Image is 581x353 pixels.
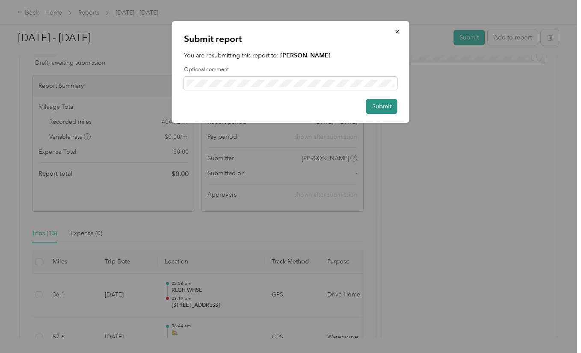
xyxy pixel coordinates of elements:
button: Submit [366,99,397,114]
iframe: Everlance-gr Chat Button Frame [533,305,581,353]
strong: [PERSON_NAME] [280,52,331,59]
label: Optional comment [184,66,397,74]
p: Submit report [184,33,397,45]
p: You are resubmitting this report to: [184,51,397,60]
